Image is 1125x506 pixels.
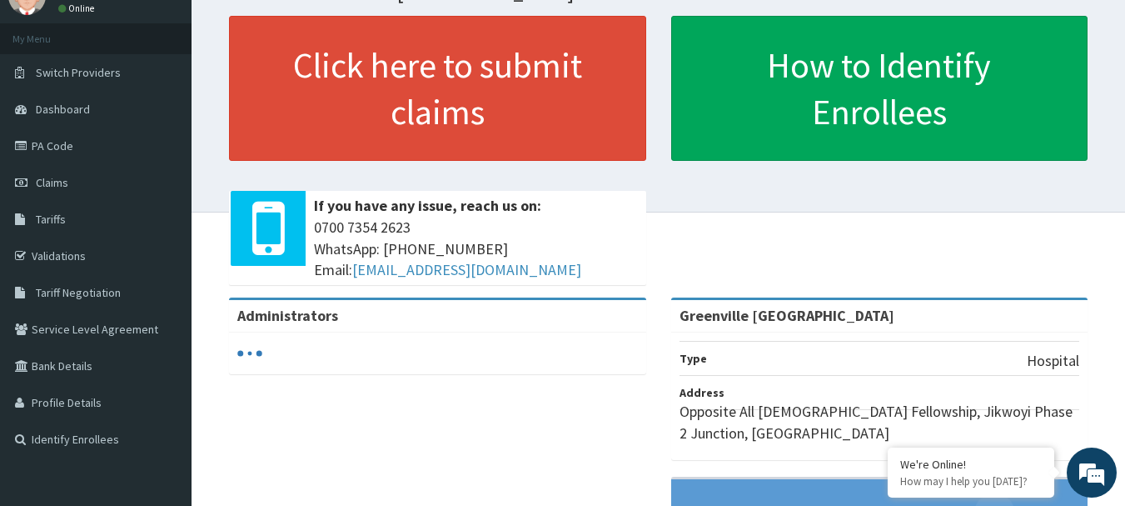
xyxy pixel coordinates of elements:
[679,351,707,366] b: Type
[900,457,1042,472] div: We're Online!
[679,306,894,325] strong: Greenville [GEOGRAPHIC_DATA]
[671,16,1088,161] a: How to Identify Enrollees
[679,401,1080,443] p: Opposite All [DEMOGRAPHIC_DATA] Fellowship, Jikwoyi Phase 2 Junction, [GEOGRAPHIC_DATA]
[36,212,66,227] span: Tariffs
[352,260,581,279] a: [EMAIL_ADDRESS][DOMAIN_NAME]
[36,65,121,80] span: Switch Providers
[1027,350,1079,372] p: Hospital
[314,196,541,215] b: If you have any issue, reach us on:
[237,341,262,366] svg: audio-loading
[314,217,638,281] span: 0700 7354 2623 WhatsApp: [PHONE_NUMBER] Email:
[229,16,646,161] a: Click here to submit claims
[58,3,98,14] a: Online
[900,474,1042,488] p: How may I help you today?
[36,285,121,300] span: Tariff Negotiation
[679,385,724,400] b: Address
[237,306,338,325] b: Administrators
[36,102,90,117] span: Dashboard
[36,175,68,190] span: Claims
